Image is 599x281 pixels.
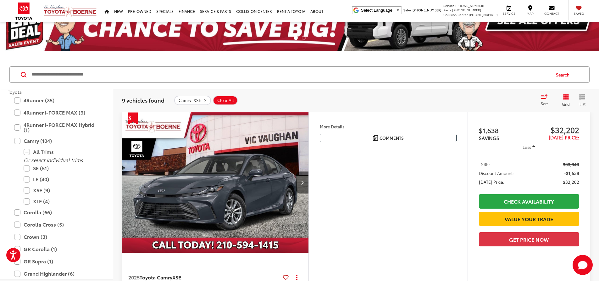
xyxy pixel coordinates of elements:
[14,231,99,242] label: Crown (3)
[562,101,570,107] span: Grid
[443,12,468,17] span: Collision Center
[8,89,22,95] span: Toyota
[502,11,516,16] span: Service
[14,268,99,279] label: Grand Highlander (6)
[443,8,451,12] span: Parts
[538,94,555,106] button: Select sort value
[14,219,99,230] label: Corolla Cross (5)
[296,275,297,280] span: dropdown dots
[217,98,234,103] span: Clear All
[122,112,309,253] a: 2025 Toyota Camry XSE2025 Toyota Camry XSE2025 Toyota Camry XSE2025 Toyota Camry XSE
[563,179,579,185] span: $32,202
[573,255,593,275] svg: Start Chat
[24,146,99,157] label: All Trims
[179,98,201,103] span: Camry: XSE
[14,119,99,135] label: 4Runner i-FORCE MAX Hybrid (1)
[174,96,211,105] button: remove Camry: XSE
[574,94,590,106] button: List View
[122,112,309,253] div: 2025 Toyota Camry XSE 0
[479,212,579,226] a: Value Your Trade
[479,170,514,176] span: Discount Amount:
[43,5,97,18] img: Vic Vaughan Toyota of Boerne
[14,207,99,218] label: Corolla (66)
[14,107,99,118] label: 4Runner i-FORCE MAX (3)
[541,101,548,106] span: Sort
[213,96,238,105] button: Clear All
[24,196,99,207] label: XLE (4)
[140,273,172,281] span: Toyota Camry
[579,101,585,106] span: List
[128,112,138,124] span: Get Price Drop Alert
[373,135,378,141] img: Comments
[550,67,579,82] button: Search
[529,125,579,134] span: $32,202
[296,171,308,194] button: Next image
[479,134,499,141] span: SAVINGS
[479,179,504,185] span: [DATE] Price:
[14,135,99,146] label: Camry (104)
[564,170,579,176] span: -$1,638
[455,3,484,8] span: [PHONE_NUMBER]
[555,94,574,106] button: Grid View
[403,8,412,12] span: Sales
[172,273,181,281] span: XSE
[563,161,579,167] span: $33,840
[128,273,140,281] span: 2025
[31,67,550,82] input: Search by Make, Model, or Keyword
[128,274,280,281] a: 2025Toyota CamryXSE
[479,232,579,246] button: Get Price Now
[122,112,309,253] img: 2025 Toyota Camry XSE
[122,96,164,104] span: 9 vehicles found
[24,156,83,163] i: Or select individual trims
[14,256,99,267] label: GR Supra (1)
[479,126,529,135] span: $1,638
[320,134,457,142] button: Comments
[24,185,99,196] label: XSE (9)
[24,163,99,174] label: SE (51)
[479,194,579,208] a: Check Availability
[443,3,454,8] span: Service
[361,8,392,13] span: Select Language
[523,144,531,150] span: Less
[520,141,539,153] button: Less
[452,8,481,12] span: [PHONE_NUMBER]
[469,12,498,17] span: [PHONE_NUMBER]
[544,11,559,16] span: Contact
[573,255,593,275] button: Toggle Chat Window
[479,161,490,167] span: TSRP:
[413,8,441,12] span: [PHONE_NUMBER]
[380,135,404,141] span: Comments
[523,11,537,16] span: Map
[14,95,99,106] label: 4Runner (35)
[549,134,579,141] span: [DATE] Price:
[572,11,586,16] span: Saved
[396,8,400,13] span: ▼
[24,174,99,185] label: LE (40)
[320,124,457,129] h4: More Details
[361,8,400,13] a: Select Language​
[14,244,99,255] label: GR Corolla (1)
